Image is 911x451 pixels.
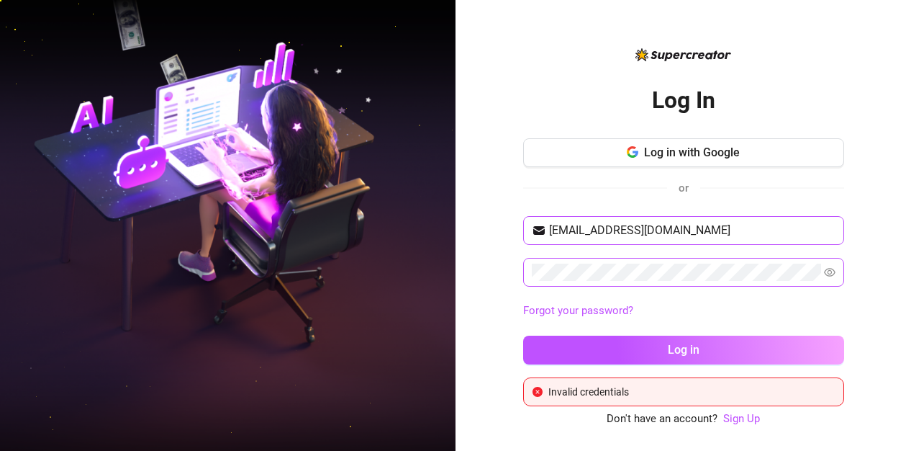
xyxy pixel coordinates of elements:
h2: Log In [652,86,715,115]
div: Invalid credentials [548,384,835,400]
a: Forgot your password? [523,303,844,320]
span: or [679,182,689,195]
a: Sign Up [723,411,760,428]
a: Sign Up [723,412,760,425]
button: Log in [523,336,844,365]
span: eye [824,267,835,278]
a: Forgot your password? [523,304,633,317]
button: Log in with Google [523,138,844,167]
span: close-circle [532,387,543,397]
span: Log in with Google [644,146,740,159]
span: Log in [668,343,699,357]
img: logo-BBDzfeDw.svg [635,48,731,61]
input: Your email [549,222,835,239]
span: Don't have an account? [607,411,717,428]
